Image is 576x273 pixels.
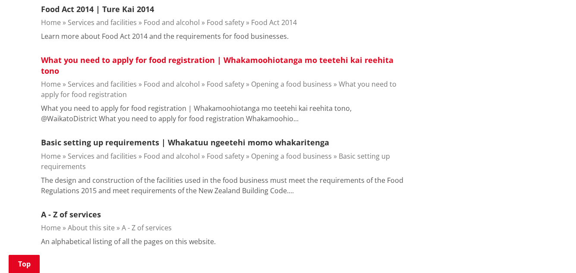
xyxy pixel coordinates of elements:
[251,18,297,27] a: Food Act 2014
[9,255,40,273] a: Top
[207,18,244,27] a: Food safety
[41,151,390,171] a: Basic setting up requirements
[536,237,567,268] iframe: Messenger Launcher
[41,79,61,89] a: Home
[41,151,61,161] a: Home
[41,55,393,76] a: What you need to apply for food registration | Whakamoohiotanga mo teetehi kai reehita tono
[68,223,115,232] a: About this site
[68,79,137,89] a: Services and facilities
[251,79,332,89] a: Opening a food business
[144,79,200,89] a: Food and alcohol
[41,209,101,220] a: A - Z of services
[41,137,329,147] a: Basic setting up requirements | Whakatuu ngeetehi momo whakaritenga
[41,79,397,99] a: What you need to apply for food registration
[207,151,244,161] a: Food safety
[41,223,61,232] a: Home
[41,18,61,27] a: Home
[207,79,244,89] a: Food safety
[41,31,289,41] p: Learn more about Food Act 2014 and the requirements for food businesses.
[251,151,332,161] a: Opening a food business
[41,4,154,14] a: Food Act 2014 | Ture Kai 2014
[41,236,216,247] p: An alphabetical listing of all the pages on this website.
[41,175,409,196] p: The design and construction of the facilities used in the food business must meet the requirement...
[41,103,409,124] p: What you need to apply for food registration | Whakamoohiotanga mo teetehi kai reehita tono, @Wai...
[68,151,137,161] a: Services and facilities
[122,223,172,232] a: A - Z of services
[144,18,200,27] a: Food and alcohol
[144,151,200,161] a: Food and alcohol
[68,18,137,27] a: Services and facilities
